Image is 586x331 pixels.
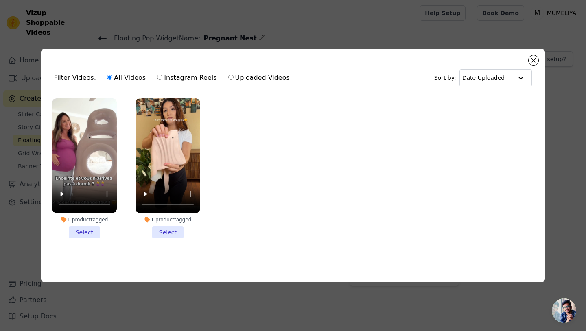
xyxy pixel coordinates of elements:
label: Instagram Reels [157,73,217,83]
div: Sort by: [434,69,532,86]
button: Close modal [529,55,538,65]
div: Filter Videos: [54,68,294,87]
div: 1 product tagged [52,216,117,223]
a: Ouvrir le chat [552,298,576,323]
div: 1 product tagged [136,216,200,223]
label: All Videos [107,73,146,83]
label: Uploaded Videos [228,73,290,83]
